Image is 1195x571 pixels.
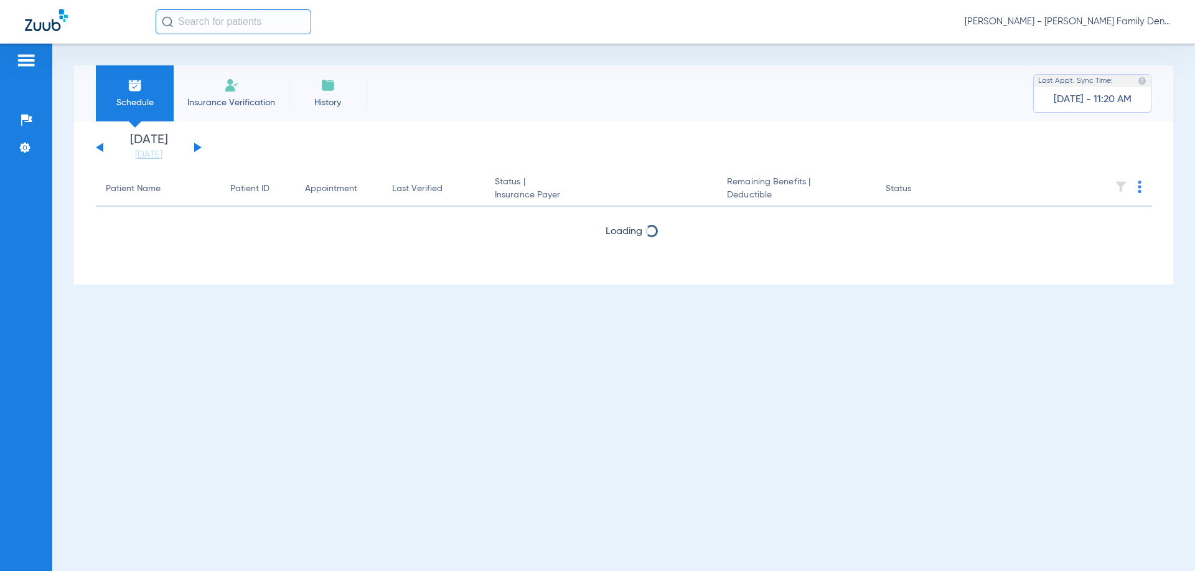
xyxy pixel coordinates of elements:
[727,189,865,202] span: Deductible
[1115,181,1127,193] img: filter.svg
[106,182,210,196] div: Patient Name
[305,182,372,196] div: Appointment
[224,78,239,93] img: Manual Insurance Verification
[25,9,68,31] img: Zuub Logo
[392,182,475,196] div: Last Verified
[298,97,357,109] span: History
[183,97,279,109] span: Insurance Verification
[111,134,186,161] li: [DATE]
[1038,75,1113,87] span: Last Appt. Sync Time:
[495,189,707,202] span: Insurance Payer
[230,182,285,196] div: Patient ID
[305,182,357,196] div: Appointment
[965,16,1170,28] span: [PERSON_NAME] - [PERSON_NAME] Family Dentistry
[105,97,164,109] span: Schedule
[162,16,173,27] img: Search Icon
[106,182,161,196] div: Patient Name
[392,182,443,196] div: Last Verified
[1138,77,1146,85] img: last sync help info
[156,9,311,34] input: Search for patients
[1054,93,1132,106] span: [DATE] - 11:20 AM
[111,149,186,161] a: [DATE]
[230,182,269,196] div: Patient ID
[16,53,36,68] img: hamburger-icon
[717,172,875,207] th: Remaining Benefits |
[606,227,642,237] span: Loading
[128,78,143,93] img: Schedule
[485,172,717,207] th: Status |
[1138,181,1141,193] img: group-dot-blue.svg
[876,172,960,207] th: Status
[321,78,335,93] img: History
